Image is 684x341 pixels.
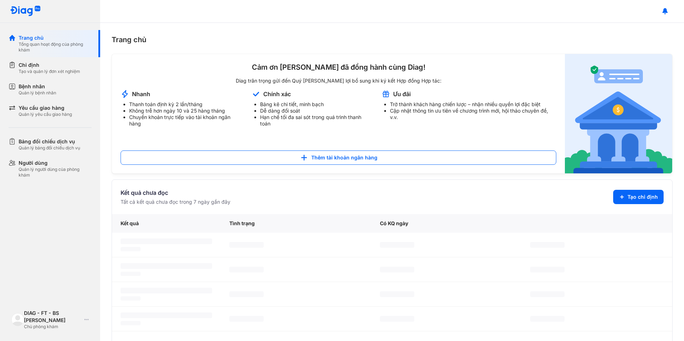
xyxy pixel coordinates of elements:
span: ‌ [121,288,212,293]
div: Quản lý bảng đối chiếu dịch vụ [19,145,80,151]
li: Trở thành khách hàng chiến lược – nhận nhiều quyền lợi đặc biệt [390,101,556,108]
div: Tổng quan hoạt động của phòng khám [19,41,92,53]
span: ‌ [121,296,141,301]
span: ‌ [380,316,414,322]
img: logo [11,313,24,326]
li: Thanh toán định kỳ 2 lần/tháng [129,101,243,108]
div: Chỉ định [19,61,80,69]
span: ‌ [530,316,565,322]
img: account-announcement [565,54,672,173]
span: ‌ [121,321,141,325]
div: DIAG - FT - BS [PERSON_NAME] [24,310,82,324]
span: ‌ [229,291,264,297]
span: ‌ [530,291,565,297]
li: Cập nhật thông tin ưu tiên về chương trình mới, hội thảo chuyên đề, v.v. [390,108,556,120]
div: Trang chủ [112,34,673,45]
li: Hạn chế tối đa sai sót trong quá trình thanh toán [260,114,372,127]
div: Quản lý bệnh nhân [19,90,56,96]
img: logo [10,6,41,17]
span: Tạo chỉ định [627,193,658,201]
span: ‌ [530,242,565,248]
div: Quản lý yêu cầu giao hàng [19,112,72,117]
span: ‌ [121,263,212,269]
span: ‌ [121,247,141,251]
span: ‌ [380,291,414,297]
div: Cảm ơn [PERSON_NAME] đã đồng hành cùng Diag! [121,63,556,72]
div: Có KQ ngày [371,214,522,233]
span: ‌ [229,242,264,248]
div: Ưu đãi [393,90,411,98]
div: Tình trạng [221,214,371,233]
div: Kết quả [112,214,221,233]
span: ‌ [380,267,414,272]
div: Người dùng [19,159,92,167]
img: account-announcement [251,90,260,98]
span: ‌ [121,272,141,276]
img: account-announcement [381,90,390,98]
div: Quản lý người dùng của phòng khám [19,167,92,178]
div: Yêu cầu giao hàng [19,104,72,112]
span: ‌ [229,316,264,322]
div: Bảng đối chiếu dịch vụ [19,138,80,145]
div: Bệnh nhân [19,83,56,90]
div: Nhanh [132,90,150,98]
span: ‌ [380,242,414,248]
button: Tạo chỉ định [613,190,664,204]
span: ‌ [530,267,565,272]
div: Chính xác [263,90,291,98]
div: Chủ phòng khám [24,324,82,330]
span: ‌ [121,312,212,318]
img: account-announcement [121,90,129,98]
span: ‌ [229,267,264,272]
div: Tất cả kết quả chưa đọc trong 7 ngày gần đây [121,198,230,206]
div: Kết quả chưa đọc [121,188,230,197]
li: Chuyển khoản trực tiếp vào tài khoản ngân hàng [129,114,243,127]
div: Trang chủ [19,34,92,41]
div: Diag trân trọng gửi đến Quý [PERSON_NAME] lợi bổ sung khi ký kết Hợp đồng Hợp tác: [121,78,556,84]
li: Không trễ hơn ngày 10 và 25 hàng tháng [129,108,243,114]
button: Thêm tài khoản ngân hàng [121,150,556,165]
li: Bảng kê chi tiết, minh bạch [260,101,372,108]
li: Dễ dàng đối soát [260,108,372,114]
div: Tạo và quản lý đơn xét nghiệm [19,69,80,74]
span: ‌ [121,238,212,244]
